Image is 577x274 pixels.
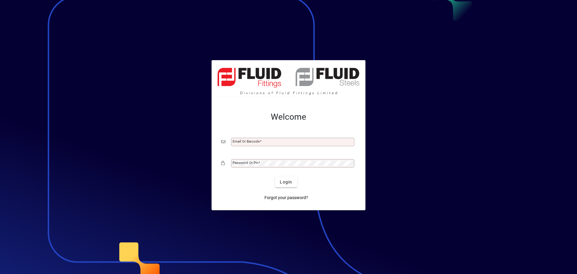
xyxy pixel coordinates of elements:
span: Login [280,179,292,185]
mat-label: Email or Barcode [233,139,260,143]
a: Forgot your password? [262,192,310,203]
span: Forgot your password? [264,195,308,201]
mat-label: Password or Pin [233,161,258,165]
button: Login [275,177,297,187]
h2: Welcome [221,112,356,122]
